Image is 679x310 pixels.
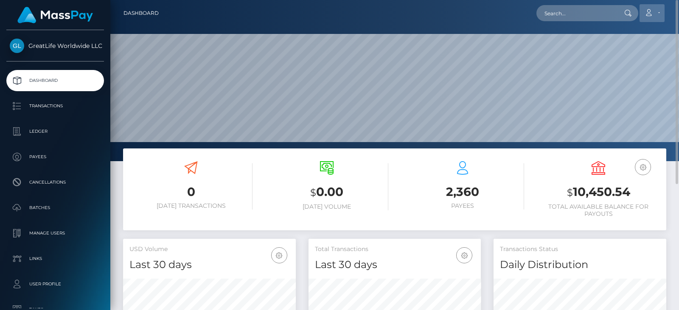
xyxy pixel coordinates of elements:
p: Ledger [10,125,101,138]
p: Manage Users [10,227,101,240]
h3: 0 [129,184,253,200]
p: Transactions [10,100,101,112]
h6: Payees [401,202,524,209]
h5: Transactions Status [500,245,660,254]
a: User Profile [6,274,104,295]
a: Ledger [6,121,104,142]
p: Payees [10,151,101,163]
input: Search... [536,5,616,21]
h6: [DATE] Transactions [129,202,253,209]
h3: 0.00 [265,184,388,201]
a: Manage Users [6,223,104,244]
h3: 2,360 [401,184,524,200]
p: Cancellations [10,176,101,189]
p: Dashboard [10,74,101,87]
h4: Last 30 days [129,257,289,272]
a: Transactions [6,95,104,117]
h3: 10,450.54 [537,184,660,201]
a: Dashboard [123,4,159,22]
small: $ [567,187,573,198]
p: Batches [10,201,101,214]
p: Links [10,252,101,265]
h5: USD Volume [129,245,289,254]
h4: Daily Distribution [500,257,660,272]
a: Links [6,248,104,269]
a: Dashboard [6,70,104,91]
a: Payees [6,146,104,168]
h6: Total Available Balance for Payouts [537,203,660,218]
a: Batches [6,197,104,218]
span: GreatLife Worldwide LLC [6,42,104,50]
img: MassPay Logo [17,7,93,23]
small: $ [310,187,316,198]
p: User Profile [10,278,101,290]
h4: Last 30 days [315,257,475,272]
h5: Total Transactions [315,245,475,254]
a: Cancellations [6,172,104,193]
img: GreatLife Worldwide LLC [10,39,24,53]
h6: [DATE] Volume [265,203,388,210]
